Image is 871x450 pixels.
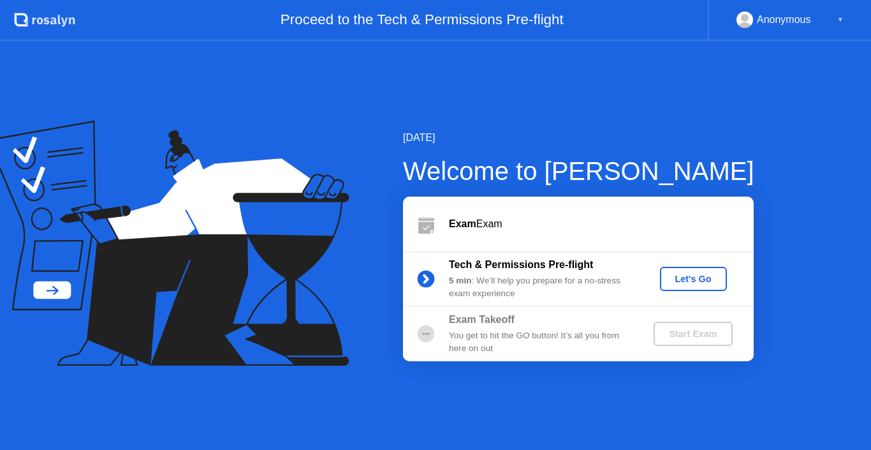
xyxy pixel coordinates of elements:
[654,322,732,346] button: Start Exam
[665,274,722,284] div: Let's Go
[403,130,754,146] div: [DATE]
[449,276,472,285] b: 5 min
[449,218,476,229] b: Exam
[449,329,633,356] div: You get to hit the GO button! It’s all you from here on out
[660,267,727,291] button: Let's Go
[449,274,633,301] div: : We’ll help you prepare for a no-stress exam experience
[449,259,593,270] b: Tech & Permissions Pre-flight
[837,11,844,28] div: ▼
[757,11,811,28] div: Anonymous
[449,216,754,232] div: Exam
[659,329,727,339] div: Start Exam
[403,152,754,190] div: Welcome to [PERSON_NAME]
[449,314,515,325] b: Exam Takeoff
